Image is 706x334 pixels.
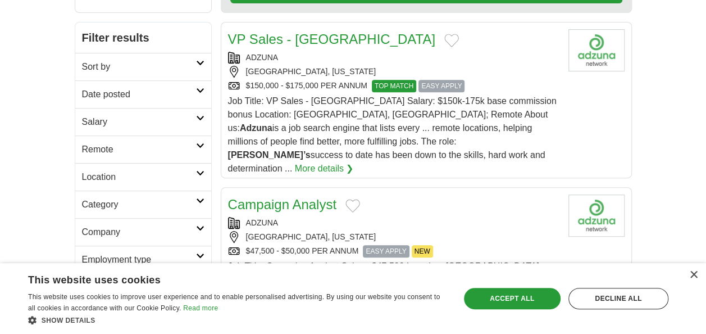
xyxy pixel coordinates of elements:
div: Show details [28,314,447,326]
span: EASY APPLY [418,80,464,92]
img: Adzuna logo [568,29,625,71]
div: Close [689,271,698,279]
span: Show details [42,317,95,324]
a: Salary [75,108,211,136]
h2: Location [82,170,196,184]
h2: Filter results [75,22,211,53]
h2: Employment type [82,253,196,267]
span: TOP MATCH [372,80,416,92]
h2: Date posted [82,88,196,101]
h2: Category [82,198,196,211]
a: Location [75,163,211,191]
span: NEW [412,245,433,258]
h2: Salary [82,115,196,129]
div: ADZUNA [228,217,559,229]
span: Job Title: Campaign Analyst Salary: $47,500 Location: [GEOGRAPHIC_DATA], [GEOGRAPHIC_DATA] About ... [228,261,552,325]
a: Campaign Analyst [228,197,336,212]
a: Employment type [75,246,211,273]
strong: [PERSON_NAME]’s [228,150,311,160]
span: Job Title: VP Sales - [GEOGRAPHIC_DATA] Salary: $150k-175k base commission bonus Location: [GEOGR... [228,96,557,173]
strong: Adzuna [240,123,272,133]
span: This website uses cookies to improve user experience and to enable personalised advertising. By u... [28,293,440,312]
h2: Company [82,225,196,239]
div: Accept all [464,288,561,309]
a: Read more, opens a new window [183,304,218,312]
span: EASY APPLY [363,245,409,258]
a: Company [75,218,211,246]
h2: Remote [82,143,196,156]
h2: Sort by [82,60,196,74]
a: More details ❯ [295,162,354,175]
button: Add to favorite jobs [345,199,360,213]
img: Adzuna logo [568,195,625,237]
div: ADZUNA [228,52,559,64]
a: Remote [75,136,211,163]
div: [GEOGRAPHIC_DATA], [US_STATE] [228,231,559,243]
div: Decline all [568,288,668,309]
div: $47,500 - $50,000 PER ANNUM [228,245,559,258]
div: $150,000 - $175,000 PER ANNUM [228,80,559,92]
div: This website uses cookies [28,270,419,287]
a: Date posted [75,80,211,108]
button: Add to favorite jobs [444,34,459,47]
a: Category [75,191,211,218]
div: [GEOGRAPHIC_DATA], [US_STATE] [228,66,559,78]
a: VP Sales - [GEOGRAPHIC_DATA] [228,31,435,47]
a: Sort by [75,53,211,80]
